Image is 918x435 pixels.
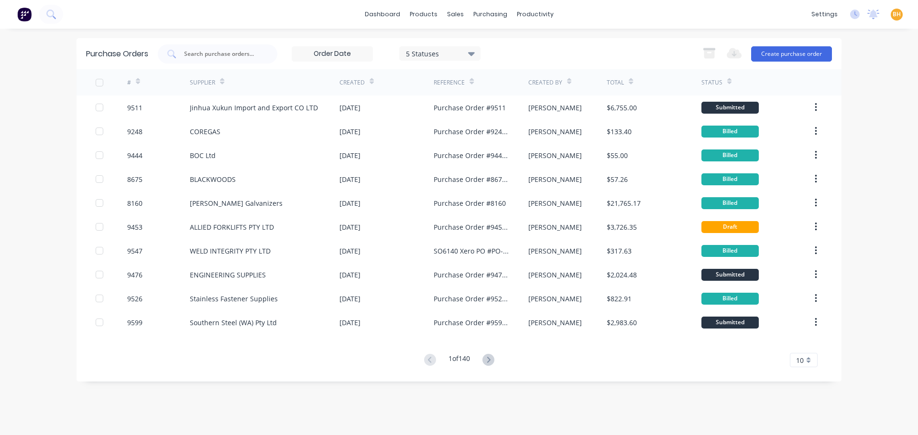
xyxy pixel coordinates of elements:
div: sales [442,7,469,21]
div: Purchase Order #9599 - Southern Steel (WA) Pty Ltd [434,318,509,328]
div: [PERSON_NAME] [528,103,582,113]
div: Purchase Order #8160 [434,198,506,208]
div: Purchase Order #8675 - BLACKWOODS [434,174,509,184]
div: Billed [701,173,759,185]
div: Billed [701,293,759,305]
input: Order Date [292,47,372,61]
div: Purchase Order #9453 - ALLIED FORKLIFTS PTY LTD [434,222,509,232]
div: productivity [512,7,558,21]
div: [DATE] [339,294,361,304]
div: ENGINEERING SUPPLIES [190,270,266,280]
div: 9444 [127,150,142,160]
div: [PERSON_NAME] [528,318,582,328]
div: [DATE] [339,222,361,232]
div: purchasing [469,7,512,21]
div: # [127,78,131,87]
div: Created [339,78,365,87]
div: [PERSON_NAME] [528,294,582,304]
div: 9248 [127,127,142,137]
div: Submitted [701,269,759,281]
div: $55.00 [607,150,628,160]
div: $6,755.00 [607,103,637,113]
div: WELD INTEGRITY PTY LTD [190,246,271,256]
div: Reference [434,78,465,87]
div: $133.40 [607,127,632,137]
div: [PERSON_NAME] [528,198,582,208]
img: Factory [17,7,32,21]
a: dashboard [360,7,405,21]
div: products [405,7,442,21]
div: Billed [701,245,759,257]
div: Submitted [701,317,759,329]
div: [DATE] [339,246,361,256]
div: Status [701,78,722,87]
div: BOC Ltd [190,150,216,160]
div: Billed [701,197,759,209]
div: [PERSON_NAME] [528,127,582,137]
div: Draft [701,221,759,233]
div: Purchase Order #9511 [434,103,506,113]
span: BH [893,10,901,19]
div: Supplier [190,78,215,87]
div: 5 Statuses [406,48,474,58]
div: Purchase Order #9526 - Stainless Fastener Supplies [434,294,509,304]
div: [DATE] [339,318,361,328]
div: [DATE] [339,270,361,280]
div: [DATE] [339,127,361,137]
input: Search purchase orders... [183,49,262,59]
div: 9599 [127,318,142,328]
div: Purchase Orders [86,48,148,60]
button: Create purchase order [751,46,832,62]
span: 10 [796,355,804,365]
div: Created By [528,78,562,87]
div: [PERSON_NAME] Galvanizers [190,198,283,208]
div: Stainless Fastener Supplies [190,294,278,304]
div: 8675 [127,174,142,184]
div: 9476 [127,270,142,280]
div: [DATE] [339,174,361,184]
div: Purchase Order #9476 - ENGINEERING SUPPLIES [434,270,509,280]
div: SO6140 Xero PO #PO-1494 [434,246,509,256]
div: COREGAS [190,127,220,137]
div: 9547 [127,246,142,256]
div: [PERSON_NAME] [528,270,582,280]
div: [PERSON_NAME] [528,246,582,256]
div: $57.26 [607,174,628,184]
div: $21,765.17 [607,198,641,208]
div: Southern Steel (WA) Pty Ltd [190,318,277,328]
div: 9453 [127,222,142,232]
div: Submitted [701,102,759,114]
div: Billed [701,149,759,161]
div: 1 of 140 [448,353,470,367]
div: [DATE] [339,103,361,113]
div: Jinhua Xukun Import and Export CO LTD [190,103,318,113]
div: [PERSON_NAME] [528,150,582,160]
div: $2,983.60 [607,318,637,328]
div: [DATE] [339,150,361,160]
div: 9526 [127,294,142,304]
div: [DATE] [339,198,361,208]
div: 8160 [127,198,142,208]
div: BLACKWOODS [190,174,236,184]
div: settings [807,7,842,21]
div: ALLIED FORKLIFTS PTY LTD [190,222,274,232]
div: Total [607,78,624,87]
div: [PERSON_NAME] [528,174,582,184]
div: $822.91 [607,294,632,304]
div: $3,726.35 [607,222,637,232]
div: [PERSON_NAME] [528,222,582,232]
div: 9511 [127,103,142,113]
div: $317.63 [607,246,632,256]
div: Purchase Order #9248 - COREGAS [434,127,509,137]
div: Purchase Order #9444 - BOC Ltd [434,150,509,160]
div: Billed [701,126,759,138]
div: $2,024.48 [607,270,637,280]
